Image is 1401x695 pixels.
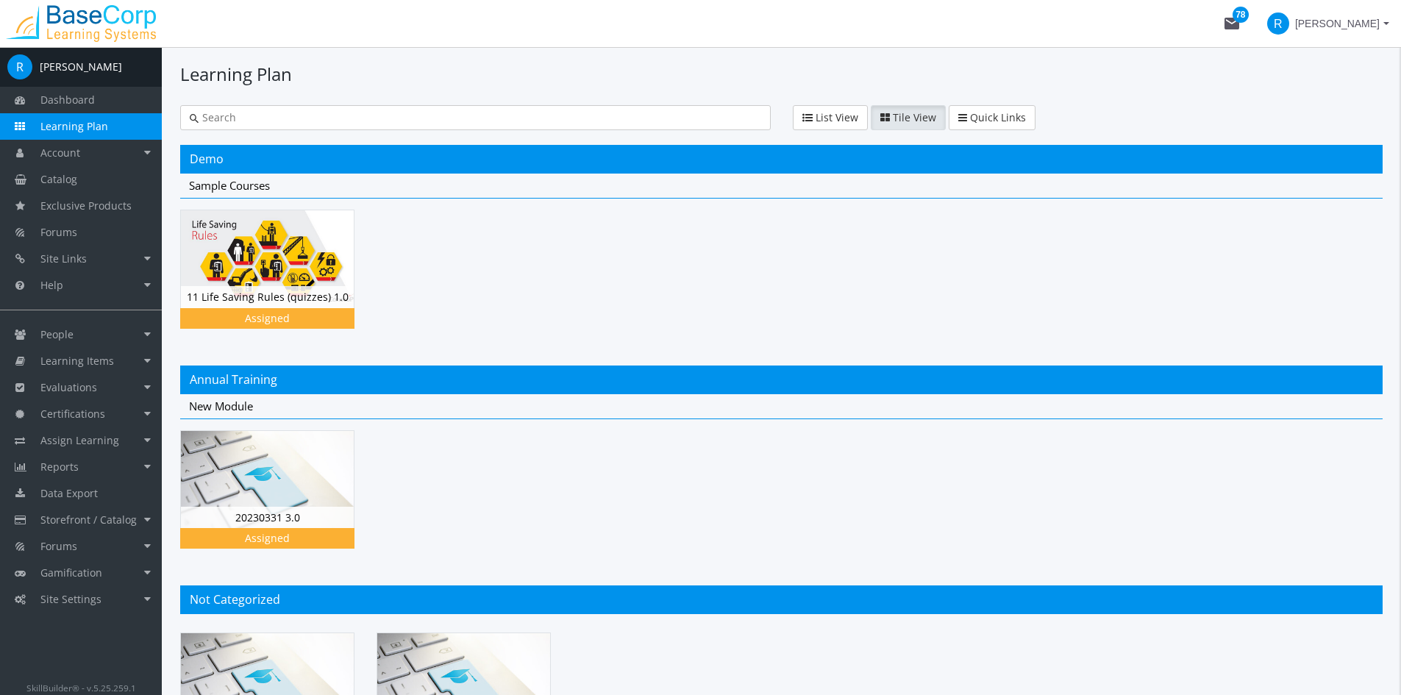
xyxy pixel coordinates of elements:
span: Sample Courses [189,178,270,193]
span: Dashboard [40,93,95,107]
span: Reports [40,460,79,474]
span: Quick Links [970,110,1026,124]
span: Site Links [40,252,87,265]
span: Demo [190,151,224,167]
h1: Learning Plan [180,62,1383,87]
span: Storefront / Catalog [40,513,137,527]
div: Assigned [183,531,352,546]
span: List View [816,110,858,124]
span: Learning Items [40,354,114,368]
span: Not Categorized [190,591,280,607]
span: [PERSON_NAME] [1295,10,1380,37]
div: [PERSON_NAME] [40,60,122,74]
small: SkillBuilder® - v.5.25.259.1 [26,682,136,694]
div: 11 Life Saving Rules (quizzes) 1.0 [180,210,377,350]
span: New Module [189,399,253,413]
span: Evaluations [40,380,97,394]
span: Assign Learning [40,433,119,447]
span: Data Export [40,486,98,500]
div: Assigned [183,311,352,326]
span: Exclusive Products [40,199,132,213]
span: Annual Training [190,371,277,388]
span: People [40,327,74,341]
span: Catalog [40,172,77,186]
mat-icon: mail [1223,15,1241,32]
span: Forums [40,225,77,239]
div: 20230331 3.0 [180,430,377,571]
span: Learning Plan [40,119,108,133]
span: R [7,54,32,79]
span: Account [40,146,80,160]
span: Certifications [40,407,105,421]
span: Site Settings [40,592,101,606]
div: 20230331 3.0 [181,507,354,529]
span: Gamification [40,566,102,580]
span: Forums [40,539,77,553]
span: R [1267,13,1289,35]
span: Tile View [893,110,936,124]
span: Help [40,278,63,292]
div: 11 Life Saving Rules (quizzes) 1.0 [181,286,354,308]
input: Search [199,110,761,125]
